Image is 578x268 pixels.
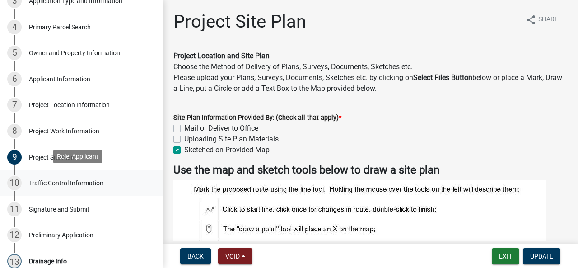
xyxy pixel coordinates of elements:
button: Back [180,248,211,264]
div: 4 [7,20,22,34]
p: Choose the Method of Delivery of Plans, Surveys, Documents, Sketches etc. Please upload your Plan... [173,51,567,94]
button: Update [523,248,560,264]
div: Project Site Plan [29,154,75,160]
div: Preliminary Application [29,232,93,238]
div: 8 [7,124,22,138]
div: 12 [7,228,22,242]
div: Drainage Info [29,258,67,264]
div: 10 [7,176,22,190]
div: 9 [7,150,22,165]
div: Applicant Information [29,76,90,82]
div: 7 [7,98,22,112]
div: Project Location Information [29,102,110,108]
label: Site Plan Information Provided By: (Check all that apply) [173,115,341,121]
div: 6 [7,72,22,86]
button: Void [218,248,252,264]
strong: Select Files Button [413,73,472,82]
strong: Use the map and sketch tools below to draw a site plan [173,164,439,176]
span: Void [225,253,240,260]
div: Role: Applicant [53,150,102,163]
span: Share [538,14,558,25]
button: Exit [492,248,519,264]
div: Owner and Property Information [29,50,120,56]
i: share [526,14,536,25]
span: Update [530,253,553,260]
strong: Project Location and Site Plan [173,52,270,60]
label: Uploading Site Plan Materials [184,134,279,145]
div: Traffic Control Information [29,180,103,186]
div: Primary Parcel Search [29,24,91,30]
div: 11 [7,202,22,216]
label: Sketched on Provided Map [184,145,270,155]
div: Project Work Information [29,128,99,134]
div: Signature and Submit [29,206,89,212]
label: Mail or Deliver to Office [184,123,258,134]
span: Back [187,253,204,260]
h1: Project Site Plan [173,11,306,33]
div: 5 [7,46,22,60]
button: shareShare [518,11,565,28]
